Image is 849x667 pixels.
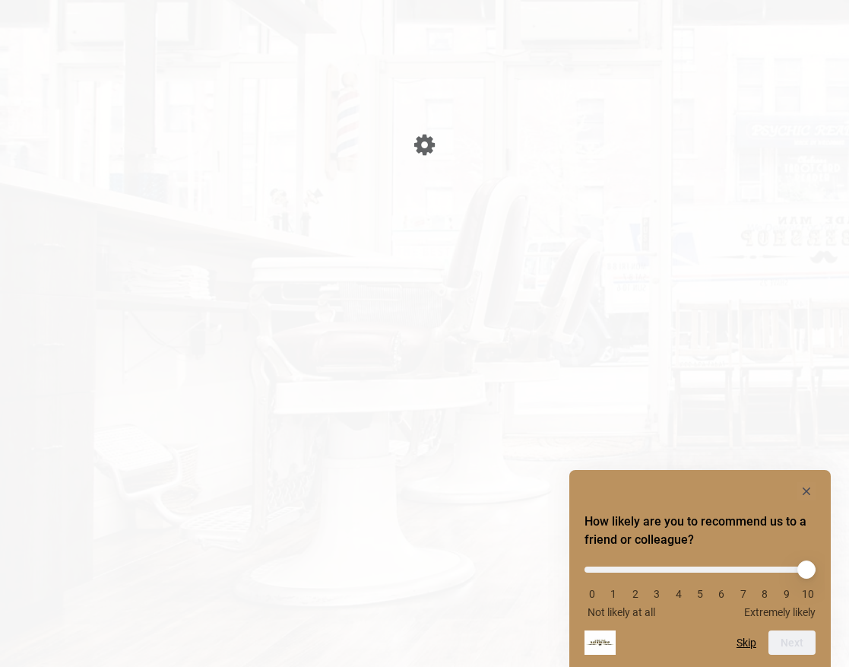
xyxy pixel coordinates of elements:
h2: How likely are you to recommend us to a friend or colleague? Select an option from 0 to 10, with ... [584,513,816,549]
div: How likely are you to recommend us to a friend or colleague? Select an option from 0 to 10, with ... [584,555,816,618]
div: How likely are you to recommend us to a friend or colleague? Select an option from 0 to 10, with ... [584,482,816,655]
li: 0 [584,588,600,600]
li: 9 [779,588,794,600]
span: Not likely at all [588,606,655,618]
button: Skip [737,637,756,649]
button: Hide survey [797,482,816,500]
li: 4 [671,588,686,600]
li: 2 [628,588,643,600]
li: 1 [606,588,621,600]
button: Next question [768,630,816,655]
span: Extremely likely [744,606,816,618]
li: 10 [800,588,816,600]
li: 6 [714,588,729,600]
li: 5 [692,588,708,600]
li: 8 [757,588,772,600]
li: 7 [736,588,751,600]
li: 3 [649,588,664,600]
